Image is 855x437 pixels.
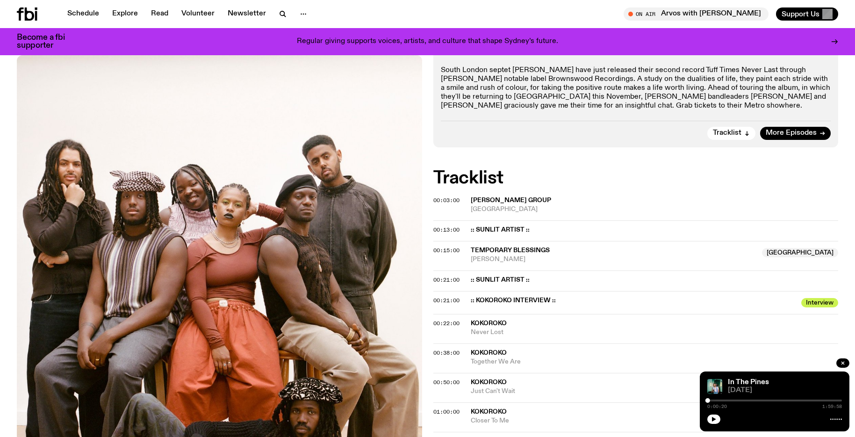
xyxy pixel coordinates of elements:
span: Kokoroko [471,320,507,327]
h3: Become a fbi supporter [17,34,77,50]
span: Closer To Me [471,416,839,425]
span: 00:03:00 [433,197,460,204]
button: 00:22:00 [433,321,460,326]
span: [PERSON_NAME] Group [471,197,551,204]
span: [DATE] [728,387,842,394]
span: [GEOGRAPHIC_DATA] [762,248,838,257]
p: Regular giving supports voices, artists, and culture that shape Sydney’s future. [297,37,558,46]
span: 0:00:20 [707,404,727,409]
button: On AirArvos with [PERSON_NAME] [624,7,769,21]
a: Schedule [62,7,105,21]
span: Kokoroko [471,379,507,386]
p: South London septet [PERSON_NAME] have just released their second record Tuff Times Never Last th... [441,66,831,111]
span: :: KOKOROKO INTERVIEW :: [471,296,796,305]
button: 00:15:00 [433,248,460,253]
button: 00:38:00 [433,350,460,356]
a: Newsletter [222,7,272,21]
span: :: SUNLIT ARTIST :: [471,276,833,284]
span: 00:38:00 [433,349,460,357]
span: 00:50:00 [433,379,460,386]
span: Tracklist [713,130,741,137]
a: More Episodes [760,127,831,140]
span: [PERSON_NAME] [471,255,757,264]
a: Read [145,7,174,21]
a: Volunteer [176,7,220,21]
button: Support Us [776,7,838,21]
button: 00:13:00 [433,227,460,233]
button: 00:03:00 [433,198,460,203]
span: Temporary Blessings [471,247,550,254]
button: 01:00:00 [433,409,460,415]
span: 00:13:00 [433,226,460,233]
button: Tracklist [707,127,755,140]
button: 00:21:00 [433,298,460,303]
span: 00:22:00 [433,320,460,327]
span: :: SUNLIT ARTIST :: [471,226,833,234]
span: Interview [801,298,838,307]
h2: Tracklist [433,170,839,187]
button: 00:21:00 [433,277,460,283]
a: In The Pines [728,379,769,386]
a: Explore [107,7,144,21]
span: Support Us [782,10,819,18]
span: 00:15:00 [433,247,460,254]
span: Kokoroko [471,408,507,415]
span: Never Lost [471,328,839,337]
span: [GEOGRAPHIC_DATA] [471,205,839,214]
span: More Episodes [766,130,817,137]
a: here [785,102,800,109]
span: Kokoroko [471,350,507,356]
button: 00:50:00 [433,380,460,385]
span: 00:21:00 [433,297,460,304]
span: Together We Are [471,357,839,366]
span: 01:00:00 [433,408,460,415]
span: Just Can't Wait [471,387,839,396]
span: 00:21:00 [433,276,460,284]
span: 1:59:58 [822,404,842,409]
